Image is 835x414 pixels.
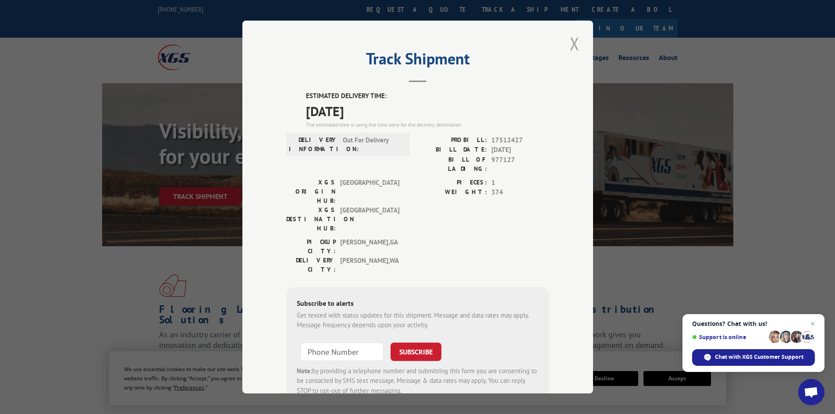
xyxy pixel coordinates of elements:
[418,178,487,188] label: PIECES:
[286,256,336,274] label: DELIVERY CITY:
[491,155,549,173] span: 977127
[692,334,766,340] span: Support is online
[491,145,549,155] span: [DATE]
[418,188,487,198] label: WEIGHT:
[715,353,803,361] span: Chat with XGS Customer Support
[343,135,402,154] span: Out For Delivery
[418,135,487,145] label: PROBILL:
[567,32,582,56] button: Close modal
[306,121,549,129] div: The estimated time is using the time zone for the delivery destination.
[286,205,336,233] label: XGS DESTINATION HUB:
[491,178,549,188] span: 1
[340,205,399,233] span: [GEOGRAPHIC_DATA]
[306,91,549,101] label: ESTIMATED DELIVERY TIME:
[297,298,539,311] div: Subscribe to alerts
[692,349,815,366] span: Chat with XGS Customer Support
[297,311,539,330] div: Get texted with status updates for this shipment. Message and data rates may apply. Message frequ...
[391,343,441,361] button: SUBSCRIBE
[297,366,539,396] div: by providing a telephone number and submitting this form you are consenting to be contacted by SM...
[306,101,549,121] span: [DATE]
[286,178,336,205] label: XGS ORIGIN HUB:
[798,379,824,405] a: Open chat
[692,320,815,327] span: Questions? Chat with us!
[286,53,549,69] h2: Track Shipment
[300,343,384,361] input: Phone Number
[491,188,549,198] span: 374
[297,367,312,375] strong: Note:
[418,155,487,173] label: BILL OF LADING:
[418,145,487,155] label: BILL DATE:
[340,178,399,205] span: [GEOGRAPHIC_DATA]
[340,256,399,274] span: [PERSON_NAME] , WA
[286,237,336,256] label: PICKUP CITY:
[340,237,399,256] span: [PERSON_NAME] , GA
[289,135,338,154] label: DELIVERY INFORMATION:
[491,135,549,145] span: 17512427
